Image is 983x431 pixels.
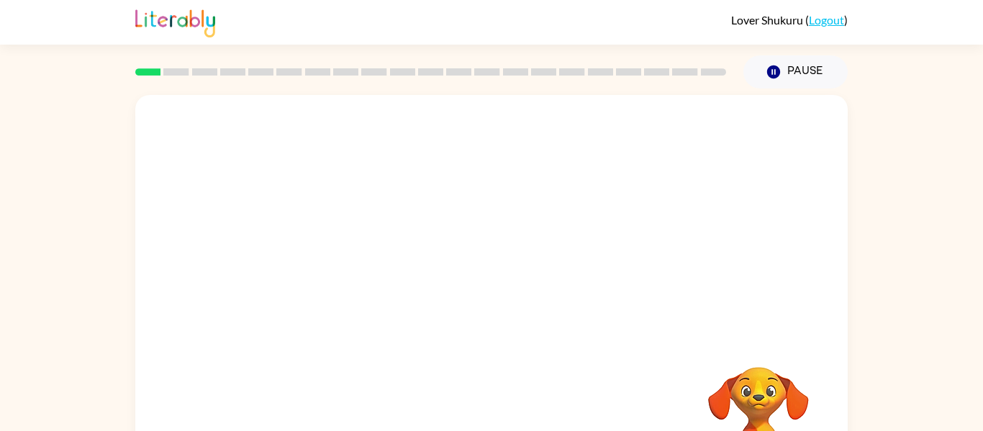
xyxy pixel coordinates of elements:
span: Lover Shukuru [731,13,805,27]
div: ( ) [731,13,848,27]
a: Logout [809,13,844,27]
button: Pause [743,55,848,89]
img: Literably [135,6,215,37]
